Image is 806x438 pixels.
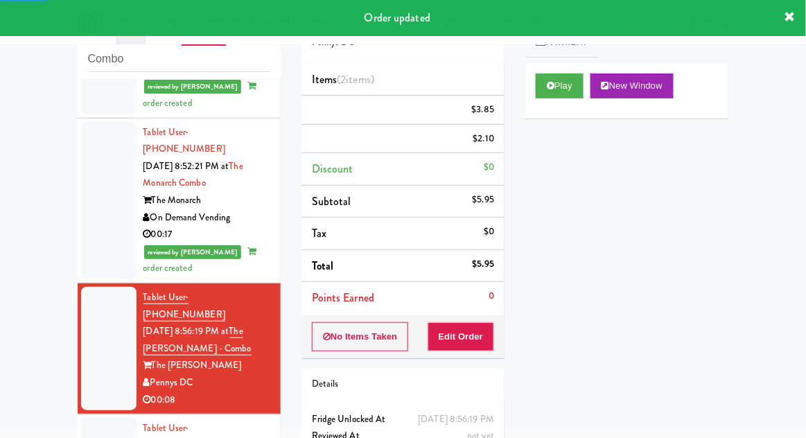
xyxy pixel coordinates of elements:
h5: Pennys DC [312,37,494,48]
div: 0 [489,288,494,305]
span: Subtotal [312,193,351,209]
a: Tablet User· [PHONE_NUMBER] [143,125,225,156]
ng-pluralize: items [347,71,371,87]
div: Fridge Unlocked At [312,411,494,428]
span: reviewed by [PERSON_NAME] [144,245,242,259]
div: The Monarch [143,192,270,209]
div: 00:17 [143,226,270,243]
div: $2.10 [473,130,495,148]
div: The [PERSON_NAME] [143,357,270,374]
span: Items [312,71,374,87]
li: Tablet User· [PHONE_NUMBER][DATE] 8:56:19 PM atThe [PERSON_NAME] - ComboThe [PERSON_NAME]Pennys D... [78,283,281,414]
span: [DATE] 8:52:21 PM at [143,159,229,173]
div: Pennys DC [143,374,270,392]
a: The [PERSON_NAME] - Combo [143,324,252,356]
button: Play [536,73,584,98]
div: $0 [484,159,494,176]
div: $5.95 [473,191,495,209]
span: Discount [312,161,353,177]
button: Edit Order [428,322,495,351]
span: (2 ) [337,71,374,87]
button: No Items Taken [312,322,409,351]
button: New Window [590,73,674,98]
div: 00:08 [143,392,270,409]
span: · [PHONE_NUMBER] [143,290,225,321]
div: $5.95 [473,256,495,273]
div: $0 [484,223,494,240]
span: [DATE] 8:56:19 PM at [143,324,229,338]
span: reviewed by [PERSON_NAME] [144,80,242,94]
input: Search vision orders [88,46,270,72]
span: Order updated [365,10,430,26]
div: $3.85 [472,101,495,119]
span: Total [312,258,334,274]
div: On Demand Vending [143,209,270,227]
div: [DATE] 8:56:19 PM [418,411,494,428]
div: Details [312,376,494,393]
span: Tax [312,225,326,241]
a: Tablet User· [PHONE_NUMBER] [143,290,225,322]
li: Tablet User· [PHONE_NUMBER][DATE] 8:52:21 PM atThe Monarch ComboThe MonarchOn Demand Vending00:17... [78,119,281,283]
span: Points Earned [312,290,374,306]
